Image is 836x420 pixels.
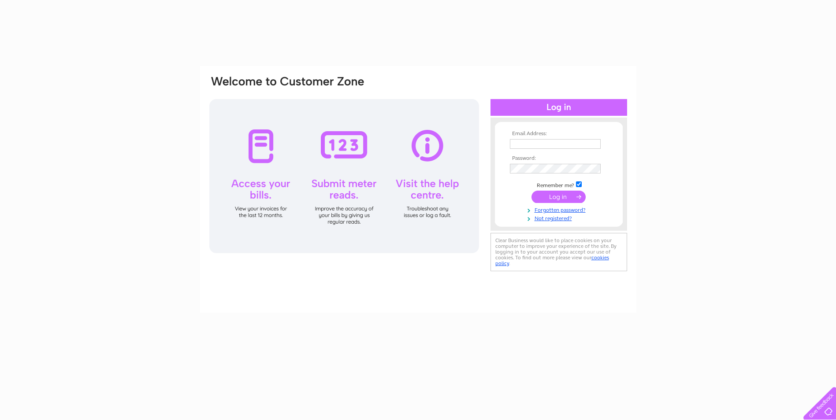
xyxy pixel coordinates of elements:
[510,214,610,222] a: Not registered?
[508,131,610,137] th: Email Address:
[495,254,609,266] a: cookies policy
[490,233,627,271] div: Clear Business would like to place cookies on your computer to improve your experience of the sit...
[508,155,610,162] th: Password:
[510,205,610,214] a: Forgotten password?
[531,191,586,203] input: Submit
[508,180,610,189] td: Remember me?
